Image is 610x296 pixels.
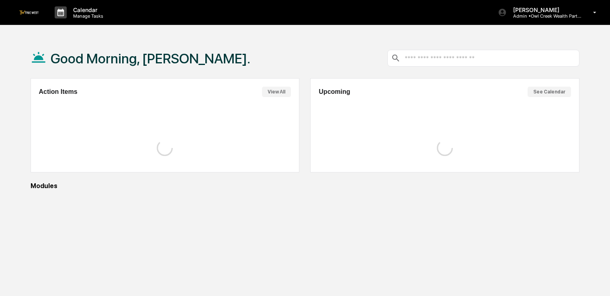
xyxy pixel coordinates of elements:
[39,88,78,95] h2: Action Items
[319,88,350,95] h2: Upcoming
[67,6,107,13] p: Calendar
[507,13,581,19] p: Admin • Owl Creek Wealth Partners
[19,10,39,14] img: logo
[51,51,250,67] h1: Good Morning, [PERSON_NAME].
[67,13,107,19] p: Manage Tasks
[31,182,579,190] div: Modules
[262,87,291,97] button: View All
[507,6,581,13] p: [PERSON_NAME]
[528,87,571,97] button: See Calendar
